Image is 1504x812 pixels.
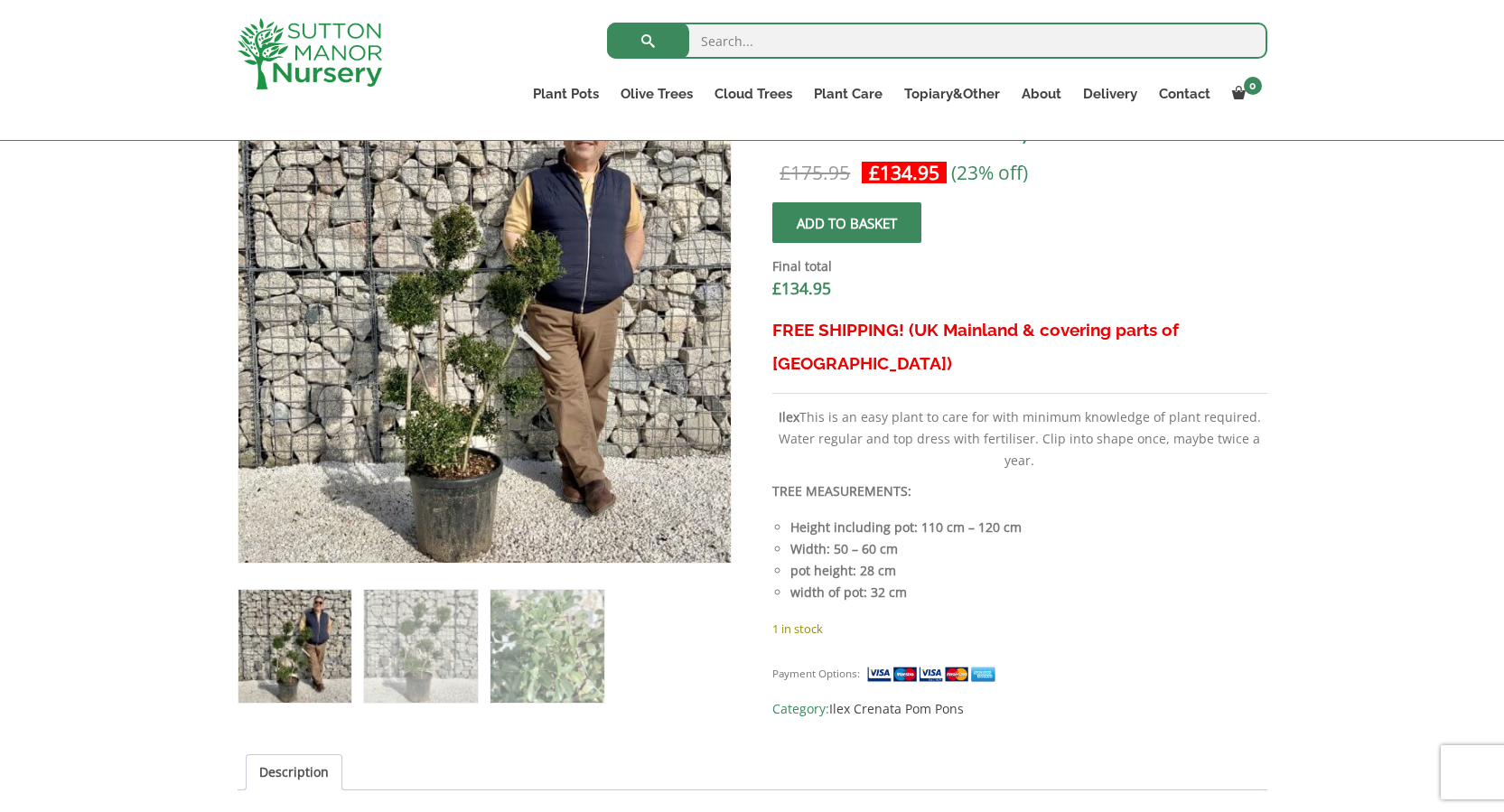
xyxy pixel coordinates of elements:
a: About [1011,81,1072,107]
bdi: 175.95 [780,160,850,185]
strong: Width: 50 – 60 cm [790,540,898,557]
button: Add to basket [772,202,921,243]
span: £ [772,277,781,299]
a: Contact [1148,81,1221,107]
a: Olive Trees [610,81,704,107]
span: £ [869,160,880,185]
span: Category: [772,698,1266,720]
img: logo [238,18,382,89]
bdi: 134.95 [869,160,939,185]
dt: Final total [772,256,1266,277]
h1: Ilex Crenata Kinme Pom Pon Cloud Tree H127 [772,70,1266,145]
p: 1 in stock [772,618,1266,639]
bdi: 134.95 [772,277,831,299]
img: Ilex Crenata Kinme Pom Pon Cloud Tree H127 - Image 3 [490,590,603,703]
strong: pot height: 28 cm [790,562,896,579]
input: Search... [607,23,1267,59]
img: Ilex Crenata Kinme Pom Pon Cloud Tree H127 [238,590,351,703]
strong: Height including pot: 110 cm – 120 cm [790,518,1022,536]
a: Cloud Trees [704,81,803,107]
span: (23% off) [951,160,1028,185]
a: Delivery [1072,81,1148,107]
a: Plant Care [803,81,893,107]
a: Description [259,755,329,789]
a: Topiary&Other [893,81,1011,107]
img: payment supported [866,665,1002,684]
b: Ilex [779,408,799,425]
a: Ilex Crenata Pom Pons [829,700,964,717]
a: 0 [1221,81,1267,107]
strong: width of pot: 32 cm [790,583,907,601]
img: Ilex Crenata Kinme Pom Pon Cloud Tree H127 - Image 2 [364,590,477,703]
a: Plant Pots [522,81,610,107]
p: This is an easy plant to care for with minimum knowledge of plant required. Water regular and top... [772,406,1266,471]
span: £ [780,160,790,185]
span: 0 [1244,77,1262,95]
small: Payment Options: [772,667,860,680]
strong: TREE MEASUREMENTS: [772,482,911,499]
h3: FREE SHIPPING! (UK Mainland & covering parts of [GEOGRAPHIC_DATA]) [772,313,1266,380]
